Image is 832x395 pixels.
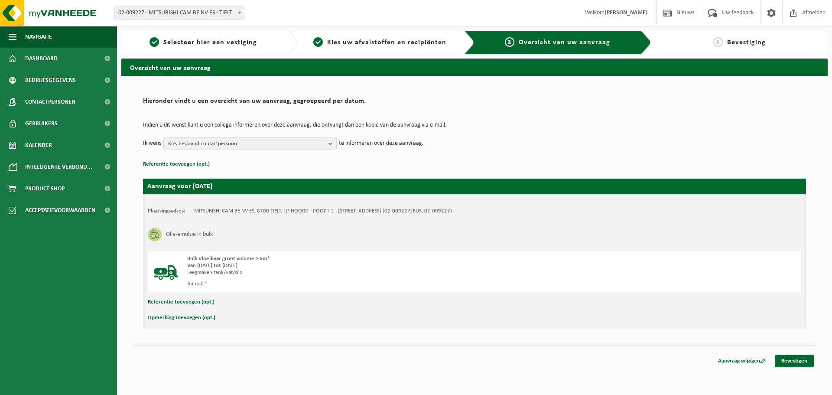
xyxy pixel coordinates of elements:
button: Referentie toevoegen (opt.) [148,297,214,308]
strong: Van [DATE] tot [DATE] [187,263,237,268]
td: MITSUBISHI CAM BE NV-ES, 8700 TIELT, I.P. NOORD - POORT 1 - [STREET_ADDRESS] (02-009227/BUS, 02-0... [194,208,452,215]
button: Opmerking toevoegen (opt.) [148,312,215,323]
h2: Overzicht van uw aanvraag [121,59,828,75]
strong: Plaatsingsadres: [148,208,185,214]
button: Kies bestaand contactpersoon [163,137,337,150]
div: Leegmaken tank/vat/silo [187,269,509,276]
span: Kies bestaand contactpersoon [168,137,325,150]
span: Intelligente verbond... [25,156,92,178]
p: Indien u dit wenst kunt u een collega informeren over deze aanvraag, die ontvangt dan een kopie v... [143,122,806,128]
span: Bedrijfsgegevens [25,69,76,91]
span: Overzicht van uw aanvraag [519,39,610,46]
span: Kalender [25,134,52,156]
a: 2Kies uw afvalstoffen en recipiënten [302,37,458,48]
span: 02-009227 - MITSUBISHI CAM BE NV-ES - TIELT [114,7,244,20]
span: Acceptatievoorwaarden [25,199,95,221]
span: 02-009227 - MITSUBISHI CAM BE NV-ES - TIELT [115,7,244,19]
a: Aanvraag wijzigen [712,355,772,367]
span: Kies uw afvalstoffen en recipiënten [327,39,446,46]
span: 2 [313,37,323,47]
span: Bevestiging [727,39,766,46]
p: Ik wens [143,137,161,150]
button: Referentie toevoegen (opt.) [143,159,210,170]
a: 1Selecteer hier een vestiging [126,37,281,48]
strong: [PERSON_NAME] [604,10,648,16]
span: 3 [505,37,514,47]
span: Gebruikers [25,113,58,134]
img: BL-LQ-LV.png [153,255,179,281]
a: Bevestigen [775,355,814,367]
span: Navigatie [25,26,52,48]
div: Aantal: 1 [187,281,509,287]
span: Dashboard [25,48,58,69]
h2: Hieronder vindt u een overzicht van uw aanvraag, gegroepeerd per datum. [143,98,806,109]
span: Product Shop [25,178,65,199]
h3: Olie-emulsie in bulk [166,228,213,242]
span: Contactpersonen [25,91,75,113]
span: Selecteer hier een vestiging [163,39,257,46]
span: Bulk Vloeibaar groot volume > 6m³ [187,256,269,261]
strong: Aanvraag voor [DATE] [147,183,212,190]
p: te informeren over deze aanvraag. [339,137,424,150]
span: 4 [713,37,723,47]
span: 1 [149,37,159,47]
